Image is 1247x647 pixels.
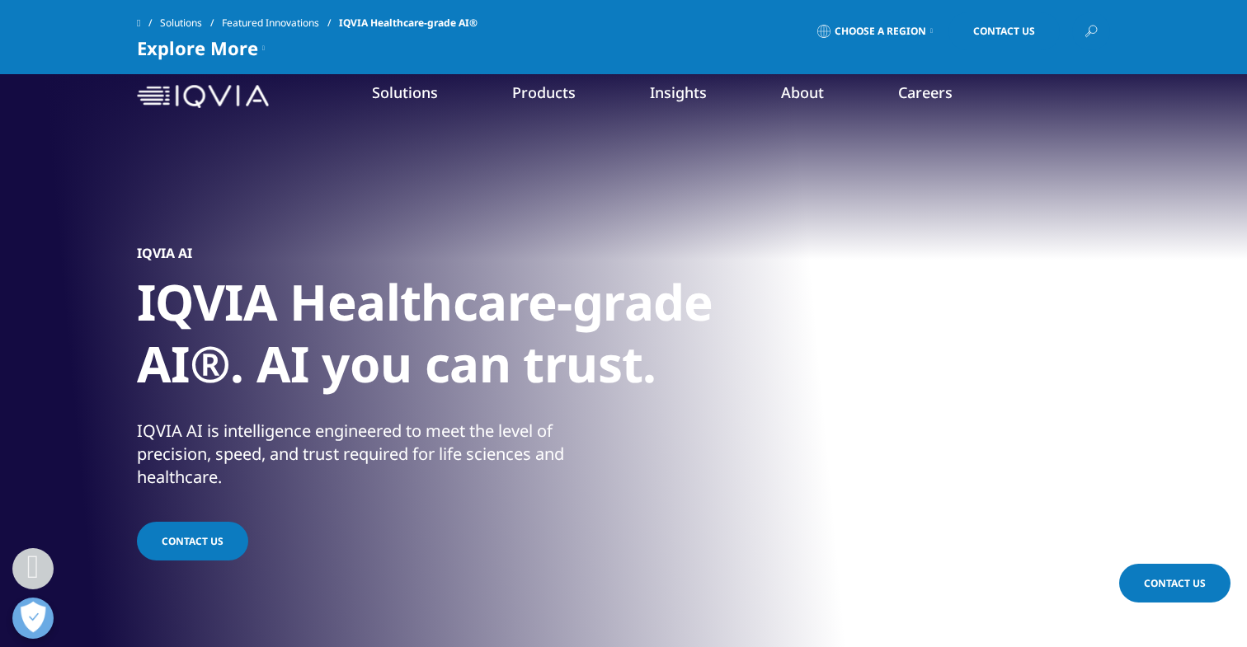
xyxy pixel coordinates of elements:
[898,82,953,102] a: Careers
[137,522,248,560] a: Contact Us
[1119,564,1231,602] a: Contact Us
[973,26,1035,36] span: Contact Us
[835,25,926,38] span: Choose a Region
[137,420,619,489] div: IQVIA AI is intelligence engineered to meet the level of precision, speed, and trust required for...
[137,85,269,109] img: IQVIA Healthcare Information Technology and Pharma Clinical Research Company
[372,82,438,102] a: Solutions
[137,271,755,405] h1: IQVIA Healthcare-grade AI®. AI you can trust.
[650,82,707,102] a: Insights
[275,58,1110,135] nav: Primary
[137,245,192,261] h5: IQVIA AI
[512,82,576,102] a: Products
[12,598,54,639] button: Open Preferences
[948,12,1060,50] a: Contact Us
[1144,576,1206,590] span: Contact Us
[162,534,224,548] span: Contact Us
[781,82,824,102] a: About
